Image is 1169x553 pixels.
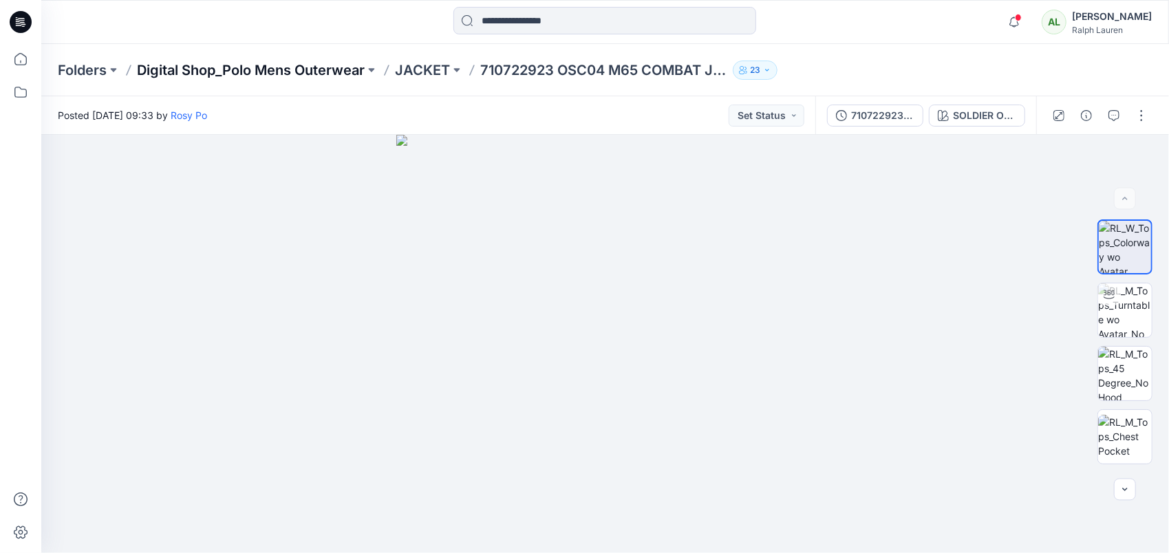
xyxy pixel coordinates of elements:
div: SOLDIER OLIVE - 001 [953,108,1016,123]
a: Folders [58,61,107,80]
p: 710722923 OSC04 M65 COMBAT JACKET [480,61,727,80]
div: AL [1042,10,1066,34]
p: 23 [750,63,760,78]
a: Digital Shop_Polo Mens Outerwear [137,61,365,80]
button: SOLDIER OLIVE - 001 [929,105,1025,127]
button: 23 [733,61,777,80]
a: Rosy Po [171,109,207,121]
div: [PERSON_NAME] [1072,8,1152,25]
button: Details [1075,105,1097,127]
img: RL_M_Tops_Turntable wo Avatar_No Hood [1098,283,1152,337]
img: eyJhbGciOiJIUzI1NiIsImtpZCI6IjAiLCJzbHQiOiJzZXMiLCJ0eXAiOiJKV1QifQ.eyJkYXRhIjp7InR5cGUiOiJzdG9yYW... [396,135,815,553]
img: RL_M_Tops_Chest Pocket [1098,415,1152,458]
img: RL_M_Tops_45 Degree_No Hood [1098,347,1152,400]
button: 710722923 OSC04 M65 COMBAT JACKET [827,105,923,127]
img: RL_W_Tops_Colorway wo Avatar [1099,221,1151,273]
div: 710722923 OSC04 M65 COMBAT JACKET [851,108,914,123]
a: JACKET [395,61,450,80]
span: Posted [DATE] 09:33 by [58,108,207,122]
div: Ralph Lauren [1072,25,1152,35]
